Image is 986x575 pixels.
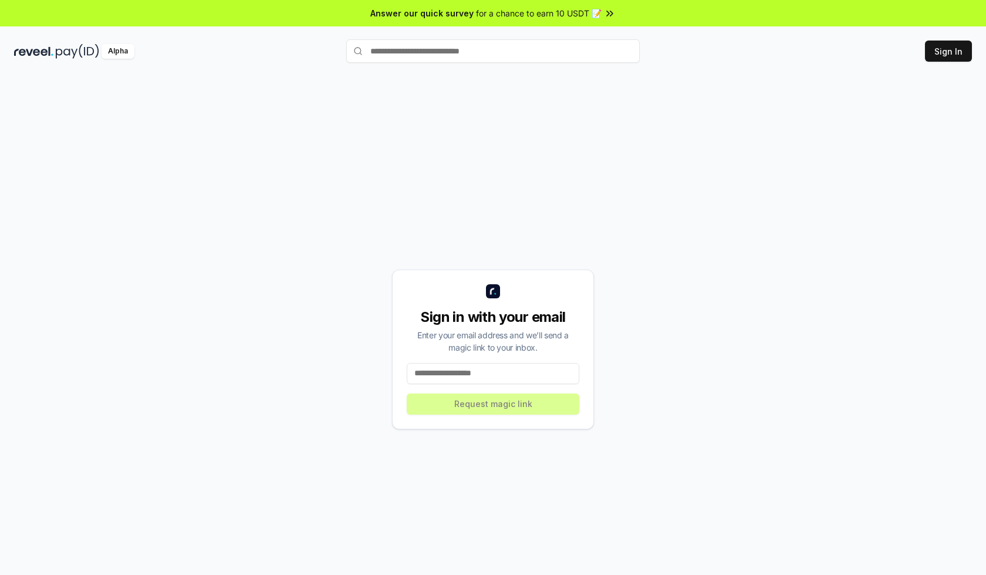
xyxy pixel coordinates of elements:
[486,284,500,298] img: logo_small
[14,44,53,59] img: reveel_dark
[370,7,474,19] span: Answer our quick survey
[102,44,134,59] div: Alpha
[476,7,602,19] span: for a chance to earn 10 USDT 📝
[56,44,99,59] img: pay_id
[407,329,579,354] div: Enter your email address and we’ll send a magic link to your inbox.
[407,308,579,327] div: Sign in with your email
[925,41,972,62] button: Sign In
